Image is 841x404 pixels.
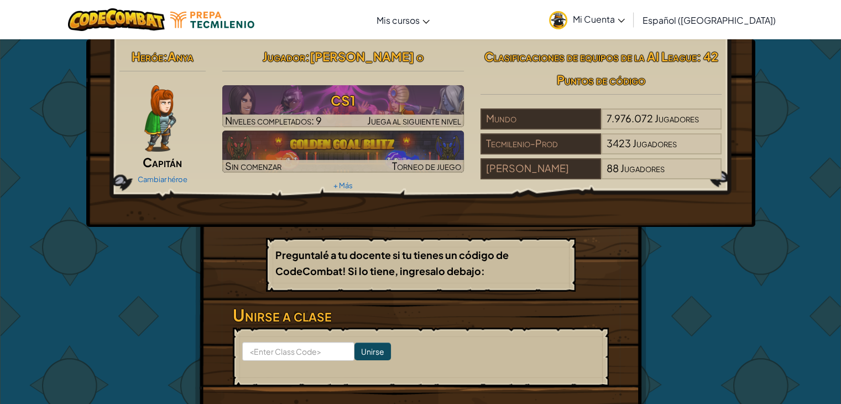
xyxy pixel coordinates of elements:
[310,49,424,64] span: [PERSON_NAME] o
[480,144,722,157] a: Tecmilenio-Prod3423Jugadores
[607,112,653,125] span: 7.976.072
[222,131,464,173] img: Golden Goal
[655,112,699,125] span: Jugadores
[222,85,464,127] a: Juega al siguiente nivel
[225,114,322,127] span: Niveles completados: 9
[607,137,631,149] span: 3423
[642,14,776,26] span: Español ([GEOGRAPHIC_DATA])
[163,49,168,64] span: :
[168,49,194,64] span: Anya
[392,159,461,172] span: Torneo de juego
[354,343,391,360] input: Unirse
[544,2,630,37] a: Mi Cuenta
[144,85,176,152] img: captain-pose.png
[305,49,310,64] span: :
[480,158,601,179] div: [PERSON_NAME]
[333,181,353,190] a: + Más
[480,169,722,182] a: [PERSON_NAME]88Jugadores
[377,14,420,26] span: Mis cursos
[367,114,461,127] span: Juega al siguiente nivel
[138,175,187,184] a: Cambiar héroe
[68,8,165,31] img: CodeCombat logo
[242,342,354,361] input: <Enter Class Code>
[233,303,609,328] h3: Unirse a clase
[480,133,601,154] div: Tecmilenio-Prod
[637,5,781,35] a: Español ([GEOGRAPHIC_DATA])
[132,49,163,64] span: Heróe
[263,49,305,64] span: Jugador
[620,162,665,174] span: Jugadores
[573,13,625,25] span: Mi Cuenta
[480,119,722,132] a: Mundo7.976.072Jugadores
[143,154,182,170] span: Capitán
[480,108,601,130] div: Mundo
[275,248,509,277] b: Preguntalé a tu docente si tu tienes un código de CodeCombat! Si lo tiene, ingresalo debajo:
[371,5,435,35] a: Mis cursos
[225,159,281,172] span: Sin comenzar
[549,11,567,29] img: avatar
[170,12,254,28] img: Tecmilenio logo
[607,162,619,174] span: 88
[557,49,718,87] span: : 42 Puntos de código
[222,131,464,173] a: Sin comenzarTorneo de juego
[484,49,697,64] span: Clasificaciones de equipos de la AI League
[222,88,464,113] h3: CS1
[222,85,464,127] img: CS1
[633,137,677,149] span: Jugadores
